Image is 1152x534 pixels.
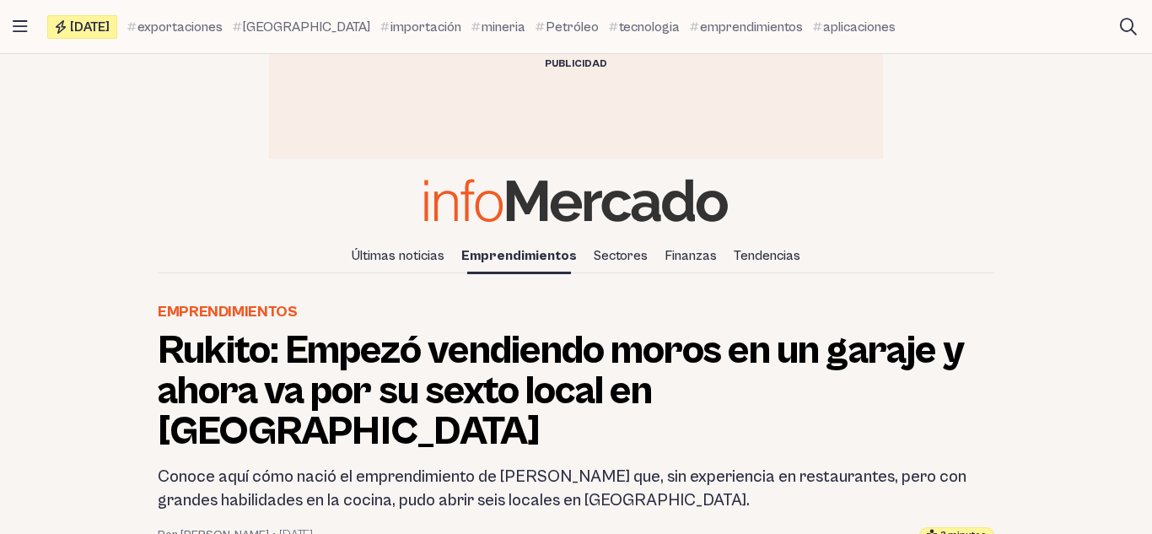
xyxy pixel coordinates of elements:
[587,241,654,270] a: Sectores
[813,17,896,37] a: aplicaciones
[658,241,724,270] a: Finanzas
[269,78,883,154] iframe: Advertisement
[727,241,807,270] a: Tendencias
[471,17,525,37] a: mineria
[380,17,461,37] a: importación
[536,17,599,37] a: Petróleo
[619,17,680,37] span: tecnologia
[482,17,525,37] span: mineria
[609,17,680,37] a: tecnologia
[690,17,803,37] a: emprendimientos
[158,300,298,324] a: Emprendimientos
[455,241,584,270] a: Emprendimientos
[70,20,110,34] span: [DATE]
[127,17,223,37] a: exportaciones
[424,179,728,222] img: Infomercado Ecuador logo
[823,17,896,37] span: aplicaciones
[158,466,994,513] h2: Conoce aquí cómo nació el emprendimiento de [PERSON_NAME] que, sin experiencia en restaurantes, p...
[243,17,370,37] span: [GEOGRAPHIC_DATA]
[390,17,461,37] span: importación
[233,17,370,37] a: [GEOGRAPHIC_DATA]
[700,17,803,37] span: emprendimientos
[137,17,223,37] span: exportaciones
[345,241,451,270] a: Últimas noticias
[546,17,599,37] span: Petróleo
[158,331,994,452] h1: Rukito: Empezó vendiendo moros en un garaje y ahora va por su sexto local en [GEOGRAPHIC_DATA]
[269,54,883,74] div: Publicidad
